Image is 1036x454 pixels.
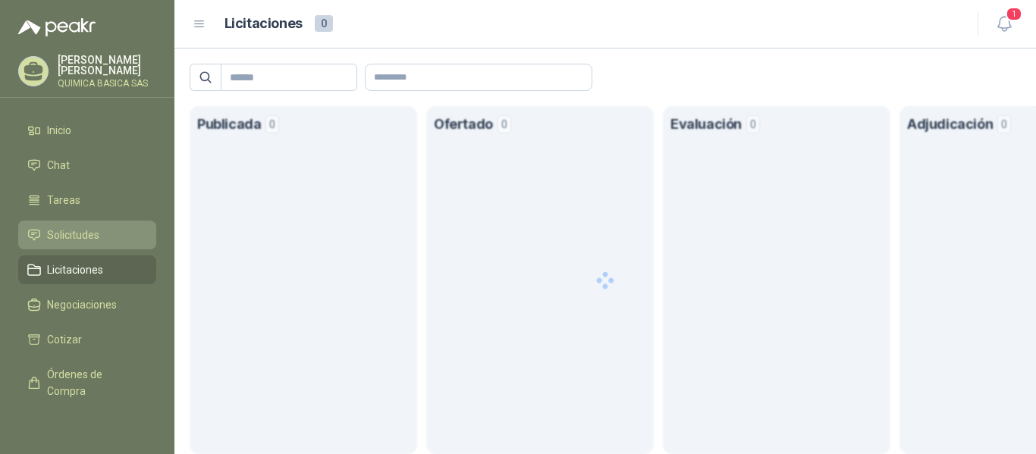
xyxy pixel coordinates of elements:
[315,15,333,32] span: 0
[18,412,156,440] a: Remisiones
[47,192,80,208] span: Tareas
[58,79,156,88] p: QUIMICA BASICA SAS
[58,55,156,76] p: [PERSON_NAME] [PERSON_NAME]
[18,186,156,214] a: Tareas
[18,151,156,180] a: Chat
[18,18,96,36] img: Logo peakr
[18,116,156,145] a: Inicio
[990,11,1018,38] button: 1
[47,331,82,348] span: Cotizar
[18,255,156,284] a: Licitaciones
[47,296,117,313] span: Negociaciones
[1006,7,1022,21] span: 1
[18,221,156,249] a: Solicitudes
[47,227,99,243] span: Solicitudes
[47,157,70,174] span: Chat
[224,13,303,35] h1: Licitaciones
[18,290,156,319] a: Negociaciones
[18,360,156,405] a: Órdenes de Compra
[47,366,142,399] span: Órdenes de Compra
[47,122,71,139] span: Inicio
[18,325,156,354] a: Cotizar
[47,261,103,278] span: Licitaciones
